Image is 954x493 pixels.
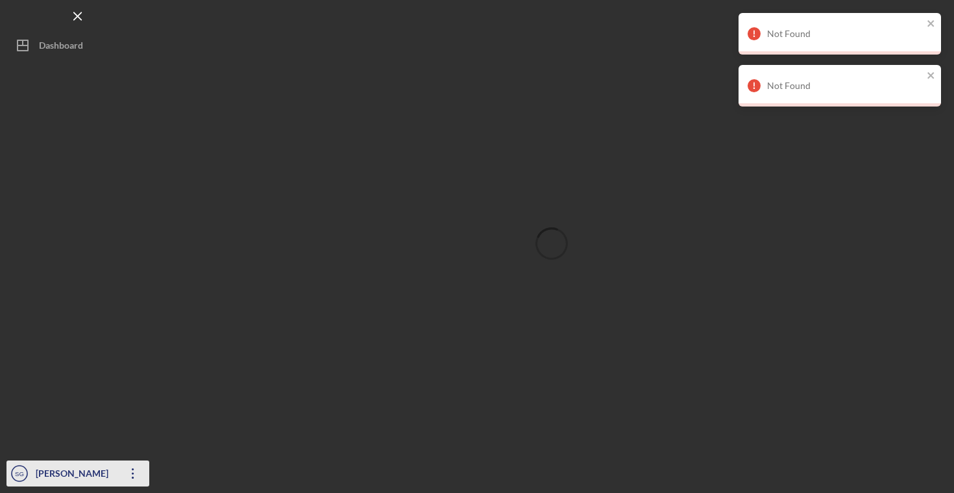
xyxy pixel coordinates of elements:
[927,18,936,31] button: close
[767,81,923,91] div: Not Found
[6,32,149,58] button: Dashboard
[927,70,936,82] button: close
[39,32,83,62] div: Dashboard
[15,470,24,477] text: SG
[32,461,117,490] div: [PERSON_NAME]
[767,29,923,39] div: Not Found
[6,461,149,487] button: SG[PERSON_NAME]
